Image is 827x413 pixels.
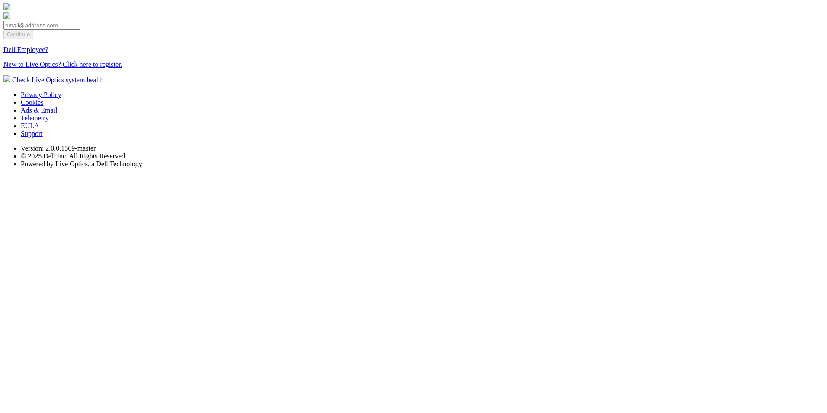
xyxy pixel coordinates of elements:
[12,76,104,84] a: Check Live Optics system health
[21,91,61,98] a: Privacy Policy
[3,12,10,19] img: liveoptics-word.svg
[21,106,57,114] a: Ads & Email
[3,30,33,39] input: Continue
[3,75,10,82] img: status-check-icon.svg
[3,3,10,10] img: liveoptics-logo.svg
[3,21,80,30] input: email@address.com
[21,160,824,168] li: Powered by Live Optics, a Dell Technology
[21,99,43,106] a: Cookies
[3,61,122,68] a: New to Live Optics? Click here to register.
[21,122,39,129] a: EULA
[21,145,824,152] li: Version: 2.0.0.1569-master
[21,152,824,160] li: © 2025 Dell Inc. All Rights Reserved
[3,46,48,53] a: Dell Employee?
[21,114,49,122] a: Telemetry
[21,130,43,137] a: Support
